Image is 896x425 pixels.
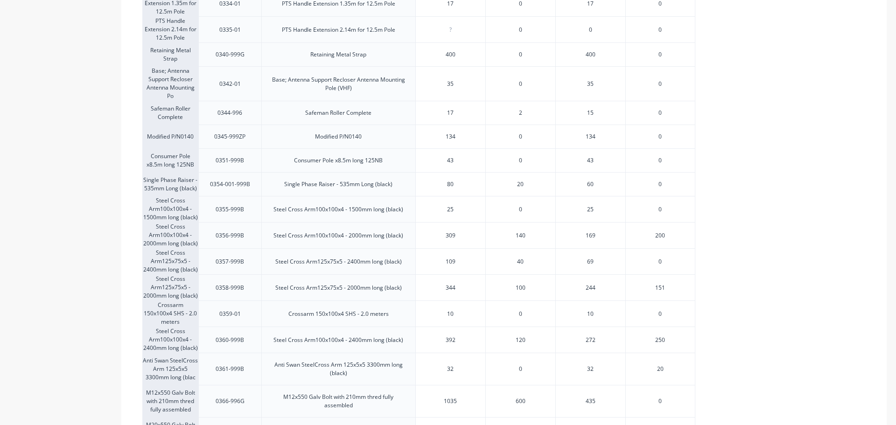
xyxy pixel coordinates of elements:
span: 100 [516,284,525,292]
div: Safeman Roller Complete [305,109,371,117]
div: Steel Cross Arm100x100x4 - 1500mm long (black) [273,205,403,214]
span: 0 [658,205,662,214]
div: Base; Antenna Support Recloser Antenna Mounting Pole (VHF) [269,76,408,92]
span: 151 [655,284,665,292]
span: 0 [658,26,662,34]
div: 134 [555,125,625,148]
div: 400 [416,43,485,66]
div: Anti Swan SteelCross Arm 125x5x5 3300mm long (black) [269,361,408,377]
div: 25 [416,198,485,221]
div: Steel Cross Arm100x100x4 - 2000mm long (black) [142,222,198,248]
div: 0351-999B [216,156,244,165]
div: 0358-999B [216,284,244,292]
div: 392 [416,328,485,352]
div: 1035 [416,390,485,413]
div: 0354-001-999B [210,180,250,188]
div: Single Phase Raiser - 535mm Long (black) [284,180,392,188]
div: Crossarm 150x100x4 SHS - 2.0 meters [288,310,389,318]
div: 10 [416,302,485,326]
span: 0 [658,310,662,318]
div: 134 [416,125,485,148]
div: 0345-999ZP [214,132,245,141]
div: 0355-999B [216,205,244,214]
span: 20 [517,180,524,188]
div: Steel Cross Arm125x75x5 - 2400mm long (black) [275,258,402,266]
div: 169 [555,222,625,248]
span: 20 [657,365,664,373]
div: Consumer Pole x8.5m long 125NB [294,156,383,165]
span: 0 [658,132,662,141]
div: Base; Antenna Support Recloser Antenna Mounting Po [142,66,198,101]
div: Safeman Roller Complete [142,101,198,125]
div: ? [416,18,485,42]
div: Modified P/N0140 [315,132,362,141]
div: PTS Handle Extension 2.14m for 12.5m Pole [142,16,198,42]
span: 2 [519,109,522,117]
span: 0 [519,50,522,59]
span: 0 [658,258,662,266]
div: Single Phase Raiser - 535mm Long (black) [142,172,198,196]
div: 35 [555,66,625,101]
span: 0 [658,397,662,405]
div: 60 [555,172,625,196]
span: 0 [658,50,662,59]
div: 272 [555,327,625,353]
div: 0359-01 [219,310,241,318]
span: 0 [658,156,662,165]
div: Steel Cross Arm100x100x4 - 2000mm long (black) [273,231,403,240]
div: 0366-996G [216,397,245,405]
span: 0 [519,365,522,373]
span: 140 [516,231,525,240]
div: 344 [416,276,485,300]
div: 32 [555,353,625,385]
div: Retaining Metal Strap [142,42,198,66]
div: Anti Swan SteelCross Arm 125x5x5 3300mm long (blac [142,353,198,385]
span: 0 [519,156,522,165]
span: 0 [519,80,522,88]
div: 244 [555,274,625,300]
div: Modified P/N0140 [142,125,198,148]
div: 0357-999B [216,258,244,266]
span: 0 [519,205,522,214]
div: Crossarm 150x100x4 SHS - 2.0 meters [142,300,198,327]
div: 0360-999B [216,336,244,344]
div: 109 [416,250,485,273]
span: 0 [658,180,662,188]
div: 25 [555,196,625,222]
div: 0335-01 [219,26,241,34]
div: 0344-996 [217,109,242,117]
div: 69 [555,248,625,274]
span: 0 [519,310,522,318]
div: 43 [555,148,625,172]
span: 0 [519,132,522,141]
span: 0 [658,80,662,88]
span: 0 [519,26,522,34]
div: Steel Cross Arm100x100x4 - 2400mm long (black) [273,336,403,344]
div: M12x550 Galv Bolt with 210mm thred fully assembled [269,393,408,410]
div: 0361-999B [216,365,244,373]
div: 0340-999G [216,50,245,59]
div: 17 [416,101,485,125]
div: 400 [555,42,625,66]
div: 0342-01 [219,80,241,88]
div: 35 [416,72,485,96]
span: 200 [655,231,665,240]
div: Steel Cross Arm100x100x4 - 1500mm long (black) [142,196,198,222]
span: 250 [655,336,665,344]
span: 120 [516,336,525,344]
div: Consumer Pole x8.5m long 125NB [142,148,198,172]
div: Steel Cross Arm125x75x5 - 2000mm long (black) [142,274,198,300]
div: 80 [416,173,485,196]
div: 43 [416,149,485,172]
div: M12x550 Galv Bolt with 210mm thred fully assembled [142,385,198,417]
div: Retaining Metal Strap [310,50,366,59]
div: Steel Cross Arm125x75x5 - 2400mm long (black) [142,248,198,274]
div: 309 [416,224,485,247]
div: 435 [555,385,625,417]
div: 32 [416,357,485,381]
div: PTS Handle Extension 2.14m for 12.5m Pole [282,26,395,34]
div: 0 [555,16,625,42]
span: 0 [658,109,662,117]
span: 600 [516,397,525,405]
span: 40 [517,258,524,266]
